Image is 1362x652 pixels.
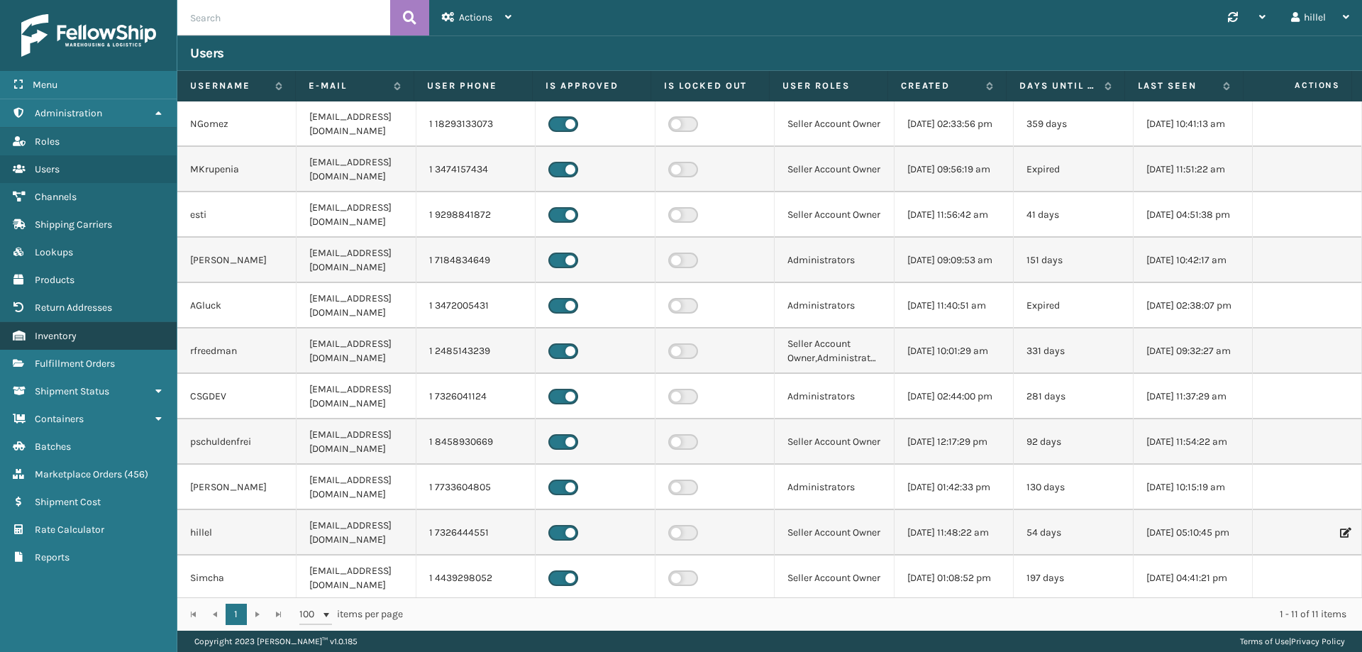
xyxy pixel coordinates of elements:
[1134,328,1253,374] td: [DATE] 09:32:27 am
[895,283,1014,328] td: [DATE] 11:40:51 am
[775,556,894,601] td: Seller Account Owner
[177,147,297,192] td: MKrupenia
[546,79,638,92] label: Is Approved
[35,468,122,480] span: Marketplace Orders
[177,374,297,419] td: CSGDEV
[297,465,416,510] td: [EMAIL_ADDRESS][DOMAIN_NAME]
[1134,192,1253,238] td: [DATE] 04:51:38 pm
[416,374,536,419] td: 1 7326041124
[124,468,148,480] span: ( 456 )
[1014,419,1133,465] td: 92 days
[775,192,894,238] td: Seller Account Owner
[297,147,416,192] td: [EMAIL_ADDRESS][DOMAIN_NAME]
[35,163,60,175] span: Users
[1134,465,1253,510] td: [DATE] 10:15:19 am
[895,465,1014,510] td: [DATE] 01:42:33 pm
[1014,510,1133,556] td: 54 days
[177,465,297,510] td: [PERSON_NAME]
[1240,631,1345,652] div: |
[1134,238,1253,283] td: [DATE] 10:42:17 am
[895,374,1014,419] td: [DATE] 02:44:00 pm
[297,192,416,238] td: [EMAIL_ADDRESS][DOMAIN_NAME]
[416,465,536,510] td: 1 7733604805
[1014,465,1133,510] td: 130 days
[35,136,60,148] span: Roles
[782,79,875,92] label: User Roles
[297,374,416,419] td: [EMAIL_ADDRESS][DOMAIN_NAME]
[35,551,70,563] span: Reports
[1248,74,1349,97] span: Actions
[177,328,297,374] td: rfreedman
[664,79,756,92] label: Is Locked Out
[416,192,536,238] td: 1 9298841872
[297,283,416,328] td: [EMAIL_ADDRESS][DOMAIN_NAME]
[35,441,71,453] span: Batches
[895,147,1014,192] td: [DATE] 09:56:19 am
[1014,556,1133,601] td: 197 days
[1134,101,1253,147] td: [DATE] 10:41:13 am
[1014,238,1133,283] td: 151 days
[35,385,109,397] span: Shipment Status
[177,283,297,328] td: AGluck
[1019,79,1097,92] label: Days until password expires
[895,101,1014,147] td: [DATE] 02:33:56 pm
[775,147,894,192] td: Seller Account Owner
[895,328,1014,374] td: [DATE] 10:01:29 am
[1014,283,1133,328] td: Expired
[1014,101,1133,147] td: 359 days
[35,274,74,286] span: Products
[35,330,77,342] span: Inventory
[177,510,297,556] td: hillel
[226,604,247,625] a: 1
[1134,374,1253,419] td: [DATE] 11:37:29 am
[1134,419,1253,465] td: [DATE] 11:54:22 am
[775,283,894,328] td: Administrators
[1134,283,1253,328] td: [DATE] 02:38:07 pm
[775,465,894,510] td: Administrators
[35,107,102,119] span: Administration
[1014,192,1133,238] td: 41 days
[901,79,979,92] label: Created
[775,328,894,374] td: Seller Account Owner,Administrators
[297,556,416,601] td: [EMAIL_ADDRESS][DOMAIN_NAME]
[427,79,519,92] label: User phone
[416,328,536,374] td: 1 2485143239
[1240,636,1289,646] a: Terms of Use
[177,556,297,601] td: Simcha
[35,413,84,425] span: Containers
[190,45,224,62] h3: Users
[297,238,416,283] td: [EMAIL_ADDRESS][DOMAIN_NAME]
[416,101,536,147] td: 1 18293133073
[895,419,1014,465] td: [DATE] 12:17:29 pm
[1340,528,1349,538] i: Edit
[177,101,297,147] td: NGomez
[775,101,894,147] td: Seller Account Owner
[177,238,297,283] td: [PERSON_NAME]
[416,556,536,601] td: 1 4439298052
[1134,510,1253,556] td: [DATE] 05:10:45 pm
[775,510,894,556] td: Seller Account Owner
[895,238,1014,283] td: [DATE] 09:09:53 am
[423,607,1346,621] div: 1 - 11 of 11 items
[1014,328,1133,374] td: 331 days
[416,147,536,192] td: 1 3474157434
[895,192,1014,238] td: [DATE] 11:56:42 am
[1291,636,1345,646] a: Privacy Policy
[194,631,358,652] p: Copyright 2023 [PERSON_NAME]™ v 1.0.185
[299,607,321,621] span: 100
[35,496,101,508] span: Shipment Cost
[35,219,112,231] span: Shipping Carriers
[35,246,73,258] span: Lookups
[775,419,894,465] td: Seller Account Owner
[33,79,57,91] span: Menu
[775,374,894,419] td: Administrators
[35,524,104,536] span: Rate Calculator
[21,14,156,57] img: logo
[297,419,416,465] td: [EMAIL_ADDRESS][DOMAIN_NAME]
[297,510,416,556] td: [EMAIL_ADDRESS][DOMAIN_NAME]
[297,101,416,147] td: [EMAIL_ADDRESS][DOMAIN_NAME]
[297,328,416,374] td: [EMAIL_ADDRESS][DOMAIN_NAME]
[895,556,1014,601] td: [DATE] 01:08:52 pm
[1134,147,1253,192] td: [DATE] 11:51:22 am
[35,191,77,203] span: Channels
